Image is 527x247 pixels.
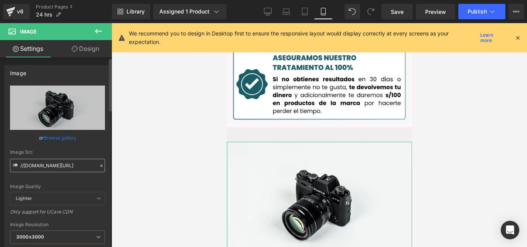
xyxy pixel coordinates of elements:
[16,195,32,201] b: Lighter
[10,159,105,172] input: Link
[416,4,455,19] a: Preview
[129,29,477,46] p: We recommend you to design in Desktop first to ensure the responsive layout would display correct...
[44,131,76,145] a: Browse gallery
[127,8,145,15] span: Library
[36,12,52,18] span: 24 hrs
[3,4,30,19] a: v6
[10,150,105,155] div: Image Src
[345,4,360,19] button: Undo
[10,134,105,142] div: or
[112,4,150,19] a: New Library
[363,4,378,19] button: Redo
[10,222,105,227] div: Image Resolution
[425,8,446,16] span: Preview
[508,4,524,19] button: More
[391,8,404,16] span: Save
[10,66,26,76] div: Image
[10,209,105,220] div: Only support for UCare CDN
[501,221,519,239] div: Open Intercom Messenger
[258,4,277,19] a: Desktop
[16,234,44,240] b: 3000x3000
[296,4,314,19] a: Tablet
[159,8,220,15] div: Assigned 1 Product
[314,4,333,19] a: Mobile
[20,29,37,35] span: Image
[277,4,296,19] a: Laptop
[477,33,508,42] a: Learn more
[57,40,113,57] a: Design
[15,7,25,17] div: v6
[36,4,112,10] a: Product Pages
[468,8,487,15] span: Publish
[10,184,105,189] div: Image Quality
[458,4,505,19] button: Publish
